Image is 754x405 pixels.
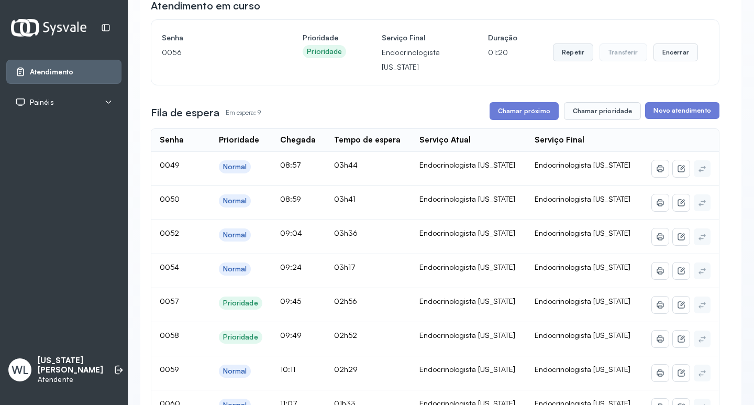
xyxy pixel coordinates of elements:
[419,262,518,272] div: Endocrinologista [US_STATE]
[564,102,641,120] button: Chamar prioridade
[223,265,247,273] div: Normal
[382,30,452,45] h4: Serviço Final
[419,365,518,374] div: Endocrinologista [US_STATE]
[280,262,302,271] span: 09:24
[30,68,73,76] span: Atendimento
[30,98,54,107] span: Painéis
[160,262,179,271] span: 0054
[219,135,259,145] div: Prioridade
[419,331,518,340] div: Endocrinologista [US_STATE]
[11,19,86,36] img: Logotipo do estabelecimento
[600,43,647,61] button: Transferir
[334,331,357,340] span: 02h52
[38,375,103,384] p: Atendente
[553,43,593,61] button: Repetir
[280,194,301,203] span: 08:59
[535,297,630,305] span: Endocrinologista [US_STATE]
[162,45,267,60] p: 0056
[160,135,184,145] div: Senha
[334,262,356,271] span: 03h17
[535,160,630,169] span: Endocrinologista [US_STATE]
[419,228,518,238] div: Endocrinologista [US_STATE]
[488,45,517,60] p: 01:20
[160,228,179,237] span: 0052
[160,160,180,169] span: 0049
[151,105,219,120] h3: Fila de espera
[280,297,301,305] span: 09:45
[226,105,261,120] p: Em espera: 9
[223,196,247,205] div: Normal
[535,228,630,237] span: Endocrinologista [US_STATE]
[160,331,179,340] span: 0058
[334,160,358,169] span: 03h44
[645,102,719,119] button: Novo atendimento
[223,231,247,239] div: Normal
[535,194,630,203] span: Endocrinologista [US_STATE]
[535,365,630,374] span: Endocrinologista [US_STATE]
[280,331,302,340] span: 09:49
[490,102,559,120] button: Chamar próximo
[382,45,452,74] p: Endocrinologista [US_STATE]
[535,331,630,340] span: Endocrinologista [US_STATE]
[535,135,584,145] div: Serviço Final
[334,228,358,237] span: 03h36
[307,47,342,56] div: Prioridade
[280,135,316,145] div: Chegada
[15,67,113,77] a: Atendimento
[535,262,630,271] span: Endocrinologista [US_STATE]
[160,365,179,374] span: 0059
[280,365,295,374] span: 10:11
[488,30,517,45] h4: Duração
[419,194,518,204] div: Endocrinologista [US_STATE]
[334,365,358,374] span: 02h29
[280,160,301,169] span: 08:57
[280,228,302,237] span: 09:04
[334,297,357,305] span: 02h56
[419,297,518,306] div: Endocrinologista [US_STATE]
[223,162,247,171] div: Normal
[334,194,356,203] span: 03h41
[334,135,401,145] div: Tempo de espera
[419,135,471,145] div: Serviço Atual
[419,160,518,170] div: Endocrinologista [US_STATE]
[223,333,258,342] div: Prioridade
[223,299,258,308] div: Prioridade
[160,194,180,203] span: 0050
[223,367,247,376] div: Normal
[653,43,698,61] button: Encerrar
[38,356,103,376] p: [US_STATE] [PERSON_NAME]
[162,30,267,45] h4: Senha
[160,297,179,305] span: 0057
[303,30,346,45] h4: Prioridade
